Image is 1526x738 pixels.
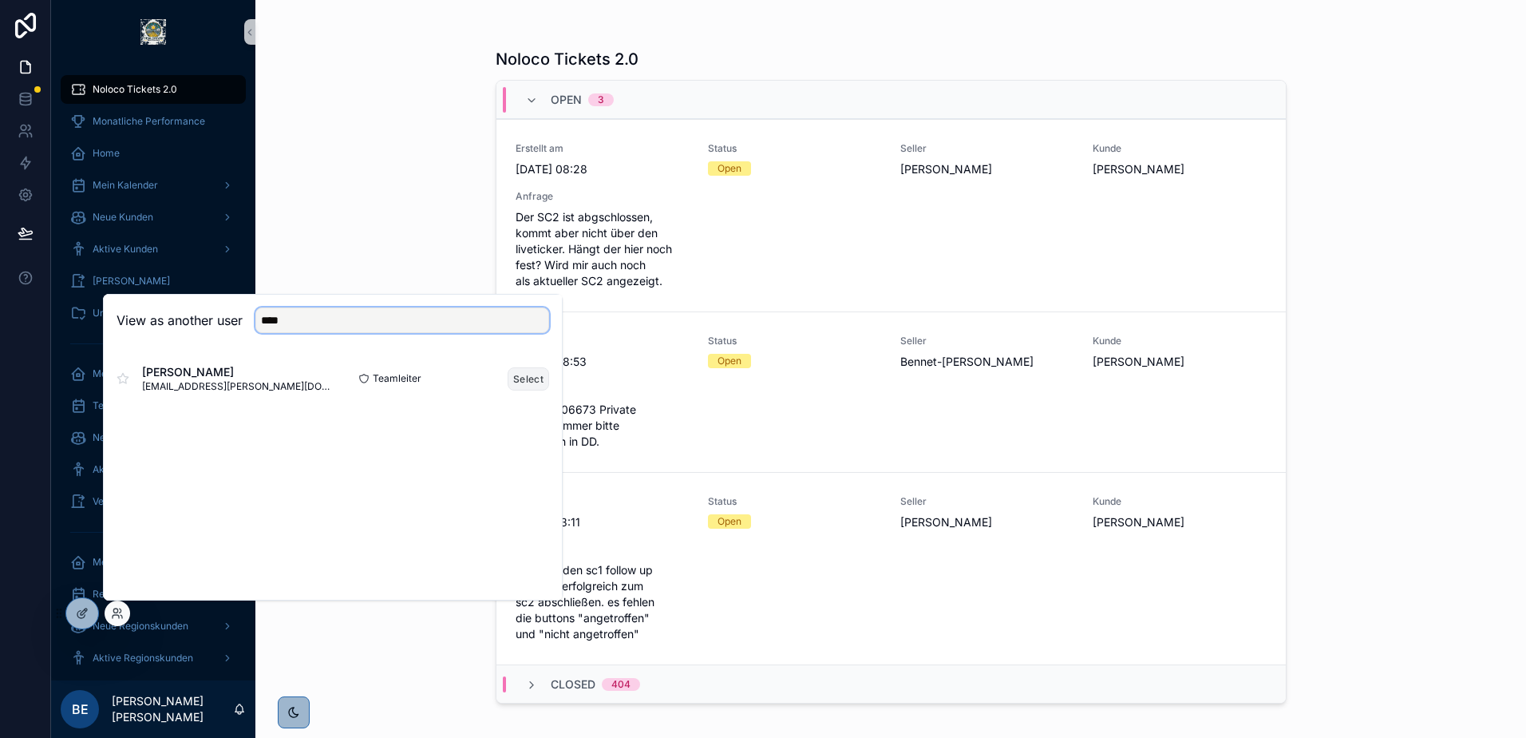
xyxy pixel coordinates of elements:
[72,700,89,719] span: BE
[551,676,595,692] span: Closed
[93,463,183,476] span: Aktive Teamkunden
[93,307,143,319] span: Unterlagen
[708,495,881,508] span: Status
[516,335,689,347] span: Erstellt am
[516,161,689,177] span: [DATE] 08:28
[718,354,741,368] div: Open
[1093,514,1266,530] span: [PERSON_NAME]
[900,354,1073,370] span: Bennet-[PERSON_NAME]
[93,652,193,665] span: Aktive Regionskunden
[93,179,158,192] span: Mein Kalender
[61,75,246,104] a: Noloco Tickets 2.0
[551,92,582,108] span: Open
[516,354,689,370] span: [DATE] 08:53
[61,267,246,296] a: [PERSON_NAME]
[140,19,166,45] img: App logo
[93,147,120,160] span: Home
[142,364,333,380] span: [PERSON_NAME]
[516,495,689,508] span: Erstellt am
[93,431,178,444] span: Neue Teamkunden
[516,543,689,556] span: Anfrage
[900,335,1073,347] span: Seller
[61,107,246,136] a: Monatliche Performance
[61,487,246,516] a: Verlorene Teamkunden
[93,399,161,412] span: Team Kalender
[516,402,689,450] span: 015259506673 Private Handynummer bitte anpassen in DD.
[93,83,177,96] span: Noloco Tickets 2.0
[708,335,881,347] span: Status
[900,495,1073,508] span: Seller
[61,391,246,420] a: Team Kalender
[93,495,198,508] span: Verlorene Teamkunden
[61,203,246,232] a: Neue Kunden
[1093,335,1266,347] span: Kunde
[93,275,170,288] span: [PERSON_NAME]
[1093,495,1266,508] span: Kunde
[93,620,188,633] span: Neue Regionskunden
[496,119,1286,311] a: Erstellt am[DATE] 08:28StatusOpenSeller[PERSON_NAME]Kunde[PERSON_NAME]AnfrageDer SC2 ist abgschlo...
[61,548,246,577] a: Meine Region
[516,190,689,203] span: Anfrage
[61,455,246,484] a: Aktive Teamkunden
[708,142,881,155] span: Status
[93,243,158,256] span: Aktive Kunden
[1093,161,1266,177] span: [PERSON_NAME]
[611,678,631,691] div: 404
[516,514,689,530] span: [DATE] 13:11
[61,139,246,168] a: Home
[900,142,1073,155] span: Seller
[508,367,549,391] button: Select
[61,359,246,388] a: Mein Team
[117,311,243,330] h2: View as another user
[142,380,333,393] span: [EMAIL_ADDRESS][PERSON_NAME][DOMAIN_NAME]
[61,423,246,452] a: Neue Teamkunden
[93,588,167,601] span: Region Kalender
[112,693,233,725] p: [PERSON_NAME] [PERSON_NAME]
[516,383,689,395] span: Anfrage
[598,93,604,106] div: 3
[93,556,154,569] span: Meine Region
[61,644,246,673] a: Aktive Regionskunden
[61,235,246,264] a: Aktive Kunden
[61,580,246,609] a: Region Kalender
[93,211,153,224] span: Neue Kunden
[496,48,638,70] h1: Noloco Tickets 2.0
[93,115,205,128] span: Monatliche Performance
[1093,354,1266,370] span: [PERSON_NAME]
[93,367,143,380] span: Mein Team
[900,514,1073,530] span: [PERSON_NAME]
[61,299,246,327] a: Unterlagen
[373,372,421,385] span: Teamleiter
[61,171,246,200] a: Mein Kalender
[51,64,255,680] div: scrollable content
[1093,142,1266,155] span: Kunde
[61,612,246,641] a: Neue Regionskunden
[900,161,1073,177] span: [PERSON_NAME]
[496,472,1286,665] a: Erstellt am[DATE] 13:11StatusOpenSeller[PERSON_NAME]Kunde[PERSON_NAME]Anfrageich kann den sc1 fol...
[718,514,741,529] div: Open
[516,209,689,289] span: Der SC2 ist abgschlossen, kommt aber nicht über den liveticker. Hängt der hier noch fest? Wird mi...
[496,311,1286,472] a: Erstellt am[DATE] 08:53StatusOpenSellerBennet-[PERSON_NAME]Kunde[PERSON_NAME]Anfrage015259506673 ...
[516,562,689,642] span: ich kann den sc1 follow up nicht als erfolgreich zum sc2 abschließen. es fehlen die buttons "ange...
[516,142,689,155] span: Erstellt am
[718,161,741,176] div: Open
